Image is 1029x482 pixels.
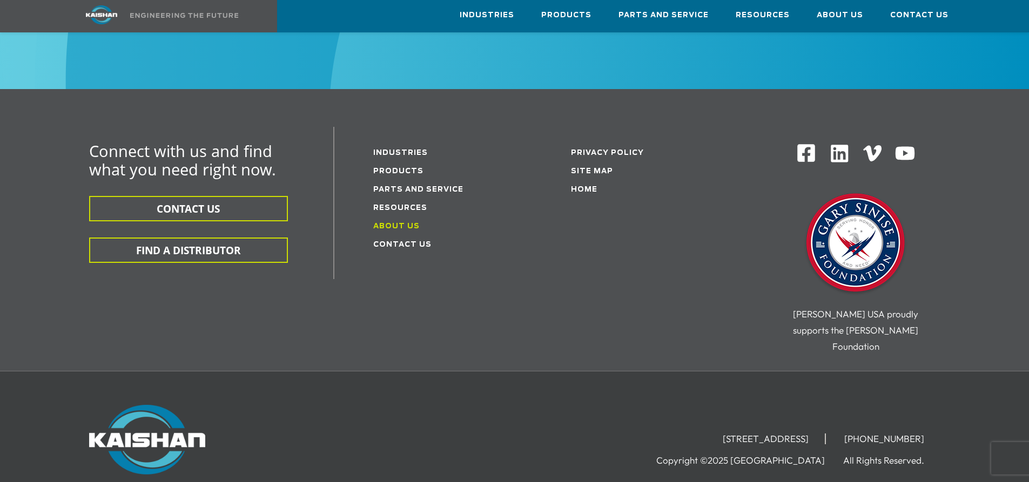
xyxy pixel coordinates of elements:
[843,455,940,466] li: All Rights Reserved.
[89,237,288,263] button: FIND A DISTRIBUTOR
[61,5,142,24] img: kaishan logo
[890,1,949,30] a: Contact Us
[802,190,910,298] img: Gary Sinise Foundation
[829,143,850,164] img: Linkedin
[541,9,591,22] span: Products
[656,455,841,466] li: Copyright ©2025 [GEOGRAPHIC_DATA]
[817,9,863,22] span: About Us
[130,13,238,18] img: Engineering the future
[618,1,709,30] a: Parts and Service
[571,150,644,157] a: Privacy Policy
[460,1,514,30] a: Industries
[89,196,288,221] button: CONTACT US
[793,308,918,352] span: [PERSON_NAME] USA proudly supports the [PERSON_NAME] Foundation
[817,1,863,30] a: About Us
[895,143,916,164] img: Youtube
[373,150,428,157] a: Industries
[89,405,205,475] img: Kaishan
[618,9,709,22] span: Parts and Service
[373,223,420,230] a: About Us
[736,9,790,22] span: Resources
[571,186,597,193] a: Home
[541,1,591,30] a: Products
[460,9,514,22] span: Industries
[796,143,816,163] img: Facebook
[89,140,276,180] span: Connect with us and find what you need right now.
[890,9,949,22] span: Contact Us
[373,205,427,212] a: Resources
[373,186,463,193] a: Parts and service
[828,433,940,444] li: [PHONE_NUMBER]
[707,433,826,444] li: [STREET_ADDRESS]
[571,168,613,175] a: Site Map
[736,1,790,30] a: Resources
[373,241,432,248] a: Contact Us
[373,168,423,175] a: Products
[863,145,882,161] img: Vimeo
